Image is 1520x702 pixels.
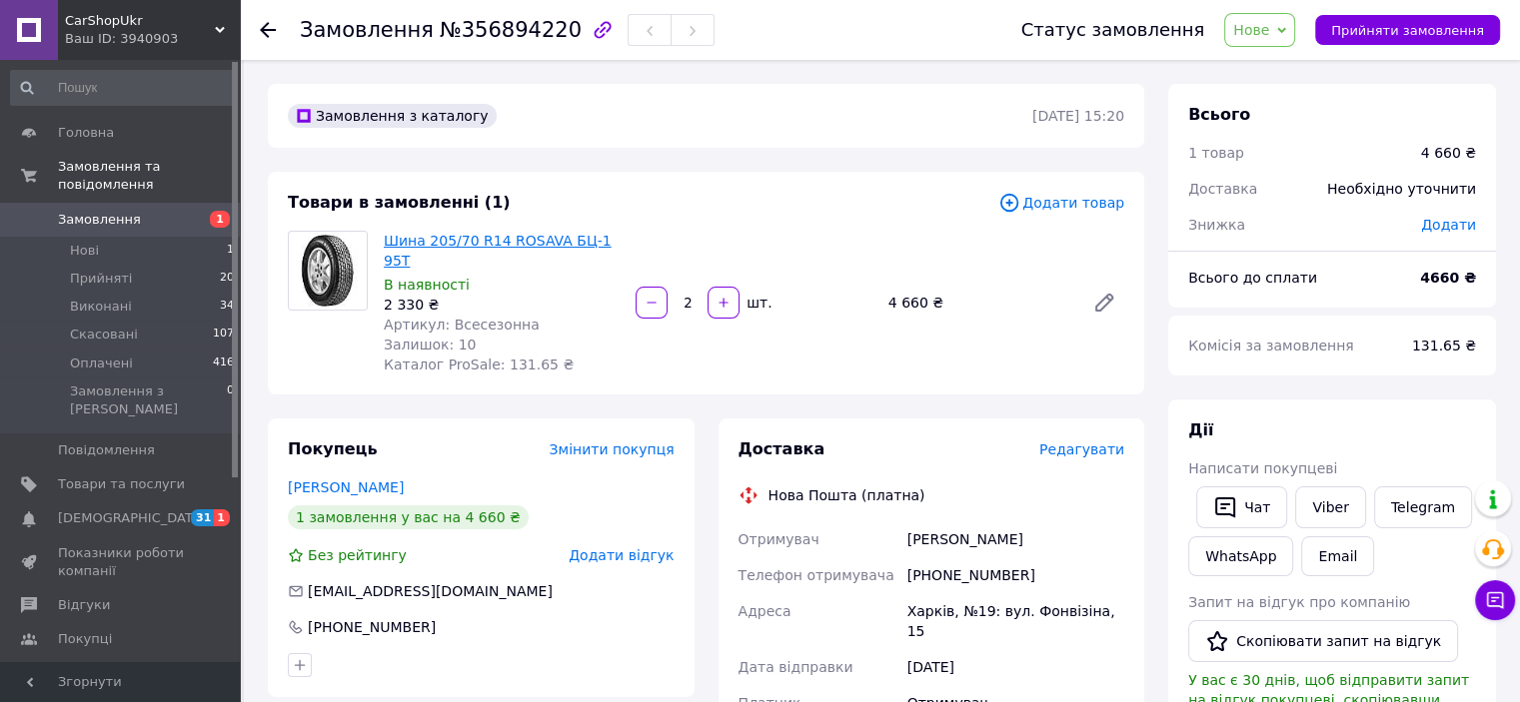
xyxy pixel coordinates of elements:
[65,30,240,48] div: Ваш ID: 3940903
[1315,167,1488,211] div: Необхідно уточнити
[384,356,574,372] span: Каталог ProSale: 131.65 ₴
[70,242,99,260] span: Нові
[10,70,236,106] input: Пошук
[903,649,1128,685] div: [DATE]
[288,193,511,212] span: Товари в замовленні (1)
[1421,217,1476,233] span: Додати
[58,596,110,614] span: Відгуки
[191,509,214,526] span: 31
[70,298,132,316] span: Виконані
[58,509,206,527] span: [DEMOGRAPHIC_DATA]
[70,354,133,372] span: Оплачені
[1188,217,1245,233] span: Знижка
[58,158,240,194] span: Замовлення та повідомлення
[1188,620,1458,662] button: Скопіювати запит на відгук
[998,192,1124,214] span: Додати товар
[384,277,470,293] span: В наявності
[1188,594,1410,610] span: Запит на відгук про компанію
[288,505,529,529] div: 1 замовлення у вас на 4 660 ₴
[739,603,791,619] span: Адреса
[1188,338,1354,353] span: Комісія за замовлення
[1295,486,1365,528] a: Viber
[1039,441,1124,457] span: Редагувати
[213,326,234,344] span: 107
[739,531,819,547] span: Отримувач
[58,441,155,459] span: Повідомлення
[1188,460,1337,476] span: Написати покупцеві
[214,509,230,526] span: 1
[1188,145,1244,161] span: 1 товар
[903,521,1128,557] div: [PERSON_NAME]
[1420,270,1476,286] b: 4660 ₴
[58,630,112,648] span: Покупці
[1301,536,1374,576] button: Email
[70,326,138,344] span: Скасовані
[289,232,367,310] img: Шина 205/70 R14 ROSAVA БЦ-1 95Т
[58,211,141,229] span: Замовлення
[58,475,185,493] span: Товари та послуги
[1331,23,1484,38] span: Прийняти замовлення
[260,20,276,40] div: Повернутися назад
[306,617,438,637] div: [PHONE_NUMBER]
[440,18,582,42] span: №356894220
[288,104,497,128] div: Замовлення з каталогу
[1475,580,1515,620] button: Чат з покупцем
[1374,486,1472,528] a: Telegram
[58,124,114,142] span: Головна
[1196,486,1287,528] button: Чат
[308,583,553,599] span: [EMAIL_ADDRESS][DOMAIN_NAME]
[1188,270,1317,286] span: Всього до сплати
[1188,105,1250,124] span: Всього
[65,12,215,30] span: CarShopUkr
[210,211,230,228] span: 1
[70,382,227,418] span: Замовлення з [PERSON_NAME]
[550,441,675,457] span: Змінити покупця
[1032,108,1124,124] time: [DATE] 15:20
[227,242,234,260] span: 1
[288,439,378,458] span: Покупець
[1021,20,1205,40] div: Статус замовлення
[903,557,1128,593] div: [PHONE_NUMBER]
[70,270,132,288] span: Прийняті
[880,289,1076,317] div: 4 660 ₴
[1084,283,1124,323] a: Редагувати
[739,567,894,583] span: Телефон отримувача
[569,547,674,563] span: Додати відгук
[739,439,825,458] span: Доставка
[300,18,434,42] span: Замовлення
[384,317,540,333] span: Артикул: Всесезонна
[739,659,853,675] span: Дата відправки
[213,354,234,372] span: 416
[763,485,930,505] div: Нова Пошта (платна)
[288,479,404,495] a: [PERSON_NAME]
[1188,536,1293,576] a: WhatsApp
[1188,420,1213,439] span: Дії
[308,547,407,563] span: Без рейтингу
[1233,22,1269,38] span: Нове
[1412,338,1476,353] span: 131.65 ₴
[220,298,234,316] span: 34
[220,270,234,288] span: 20
[1421,143,1476,163] div: 4 660 ₴
[384,337,476,352] span: Залишок: 10
[58,544,185,580] span: Показники роботи компанії
[742,293,773,313] div: шт.
[227,382,234,418] span: 0
[903,593,1128,649] div: Харків, №19: вул. Фонвізіна, 15
[1315,15,1500,45] button: Прийняти замовлення
[384,233,612,269] a: Шина 205/70 R14 ROSAVA БЦ-1 95Т
[1188,181,1257,197] span: Доставка
[384,295,620,315] div: 2 330 ₴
